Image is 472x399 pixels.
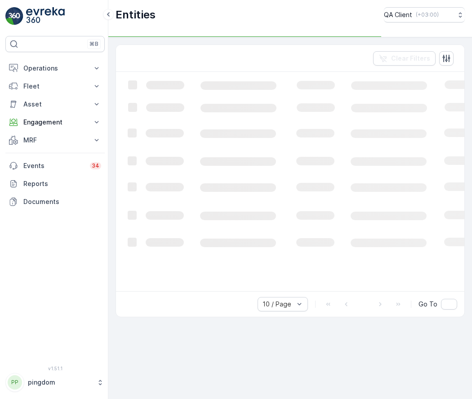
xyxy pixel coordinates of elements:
[5,175,105,193] a: Reports
[28,378,92,387] p: pingdom
[23,100,87,109] p: Asset
[23,197,101,206] p: Documents
[384,10,412,19] p: QA Client
[5,77,105,95] button: Fleet
[23,82,87,91] p: Fleet
[5,131,105,149] button: MRF
[416,11,439,18] p: ( +03:00 )
[373,51,436,66] button: Clear Filters
[391,54,430,63] p: Clear Filters
[5,113,105,131] button: Engagement
[5,193,105,211] a: Documents
[5,95,105,113] button: Asset
[89,40,98,48] p: ⌘B
[8,375,22,390] div: PP
[5,157,105,175] a: Events34
[116,8,156,22] p: Entities
[92,162,99,169] p: 34
[23,161,85,170] p: Events
[23,64,87,73] p: Operations
[5,366,105,371] span: v 1.51.1
[5,59,105,77] button: Operations
[26,7,65,25] img: logo_light-DOdMpM7g.png
[5,7,23,25] img: logo
[23,179,101,188] p: Reports
[23,118,87,127] p: Engagement
[384,7,465,22] button: QA Client(+03:00)
[23,136,87,145] p: MRF
[419,300,437,309] span: Go To
[5,373,105,392] button: PPpingdom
